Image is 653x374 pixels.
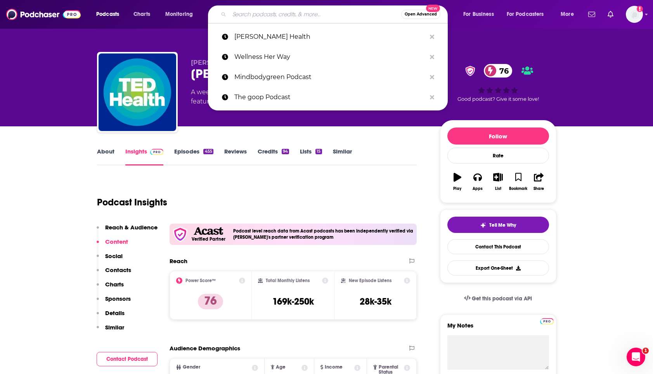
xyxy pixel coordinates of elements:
button: Play [447,168,468,196]
span: Charts [133,9,150,20]
img: Podchaser Pro [540,318,554,324]
p: Mindbodygreen Podcast [234,67,426,87]
a: InsightsPodchaser Pro [125,148,164,165]
span: Get this podcast via API [472,295,532,302]
button: Show profile menu [626,6,643,23]
span: Monitoring [165,9,193,20]
svg: Add a profile image [637,6,643,12]
p: Sponsors [105,295,131,302]
span: Tell Me Why [489,222,516,228]
span: featuring [191,97,352,106]
p: Contacts [105,266,131,274]
button: Social [97,252,123,267]
h2: Reach [170,257,187,265]
a: Contact This Podcast [447,239,549,254]
button: Follow [447,128,549,145]
button: open menu [458,8,504,21]
span: Age [276,365,286,370]
h2: Audience Demographics [170,345,240,352]
iframe: Intercom live chat [627,348,645,366]
a: Mindbodygreen Podcast [208,67,448,87]
span: 1 [643,348,649,354]
img: TED Health [99,53,176,131]
button: tell me why sparkleTell Me Why [447,217,549,233]
h2: Total Monthly Listens [266,278,310,283]
p: Reach & Audience [105,224,158,231]
h5: Verified Partner [192,237,225,241]
img: Podchaser - Follow, Share and Rate Podcasts [6,7,81,22]
button: Export One-Sheet [447,260,549,276]
div: Bookmark [509,186,527,191]
a: Similar [333,148,352,165]
button: List [488,168,508,196]
a: The goop Podcast [208,87,448,107]
span: More [561,9,574,20]
div: Play [453,186,461,191]
a: 76 [484,64,513,78]
p: Social [105,252,123,260]
span: Open Advanced [405,12,437,16]
span: New [426,5,440,12]
span: For Podcasters [507,9,544,20]
p: Details [105,309,125,317]
a: Wellness Her Way [208,47,448,67]
button: Details [97,309,125,324]
div: verified Badge76Good podcast? Give it some love! [440,59,556,107]
button: Contact Podcast [97,352,158,366]
img: Podchaser Pro [150,149,164,155]
div: 15 [315,149,322,154]
h1: Podcast Insights [97,196,167,208]
button: Open AdvancedNew [401,10,440,19]
p: Wellness Her Way [234,47,426,67]
span: Income [325,365,343,370]
div: Rate [447,148,549,164]
a: Credits94 [258,148,289,165]
p: The goop Podcast [234,87,426,107]
p: Content [105,238,128,245]
div: Search podcasts, credits, & more... [215,5,455,23]
p: TED Health [234,27,426,47]
img: User Profile [626,6,643,23]
div: 455 [203,149,213,154]
span: 76 [492,64,513,78]
button: Similar [97,324,124,338]
h3: 169k-250k [272,296,314,307]
a: Pro website [540,317,554,324]
p: 76 [198,294,223,309]
button: open menu [160,8,203,21]
p: Similar [105,324,124,331]
button: Share [528,168,549,196]
button: Contacts [97,266,131,281]
h4: Podcast level reach data from Acast podcasts has been independently verified via [PERSON_NAME]'s ... [233,228,414,240]
div: Share [533,186,544,191]
a: Show notifications dropdown [585,8,598,21]
a: Reviews [224,148,247,165]
button: Content [97,238,128,252]
button: Apps [468,168,488,196]
input: Search podcasts, credits, & more... [229,8,401,21]
button: Sponsors [97,295,131,309]
a: [PERSON_NAME] Health [208,27,448,47]
h2: New Episode Listens [349,278,391,283]
button: open menu [555,8,584,21]
span: Logged in as jennarohl [626,6,643,23]
button: Charts [97,281,124,295]
a: Get this podcast via API [458,289,539,308]
p: Charts [105,281,124,288]
a: Lists15 [300,148,322,165]
span: For Business [463,9,494,20]
span: Podcasts [96,9,119,20]
div: A weekly podcast [191,88,352,106]
button: Reach & Audience [97,224,158,238]
button: open menu [91,8,129,21]
img: Acast [194,227,223,235]
h3: 28k-35k [360,296,391,307]
img: tell me why sparkle [480,222,486,228]
div: 94 [282,149,289,154]
span: Good podcast? Give it some love! [457,96,539,102]
div: List [495,186,501,191]
a: About [97,148,114,165]
img: verified Badge [463,66,478,76]
button: Bookmark [508,168,528,196]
